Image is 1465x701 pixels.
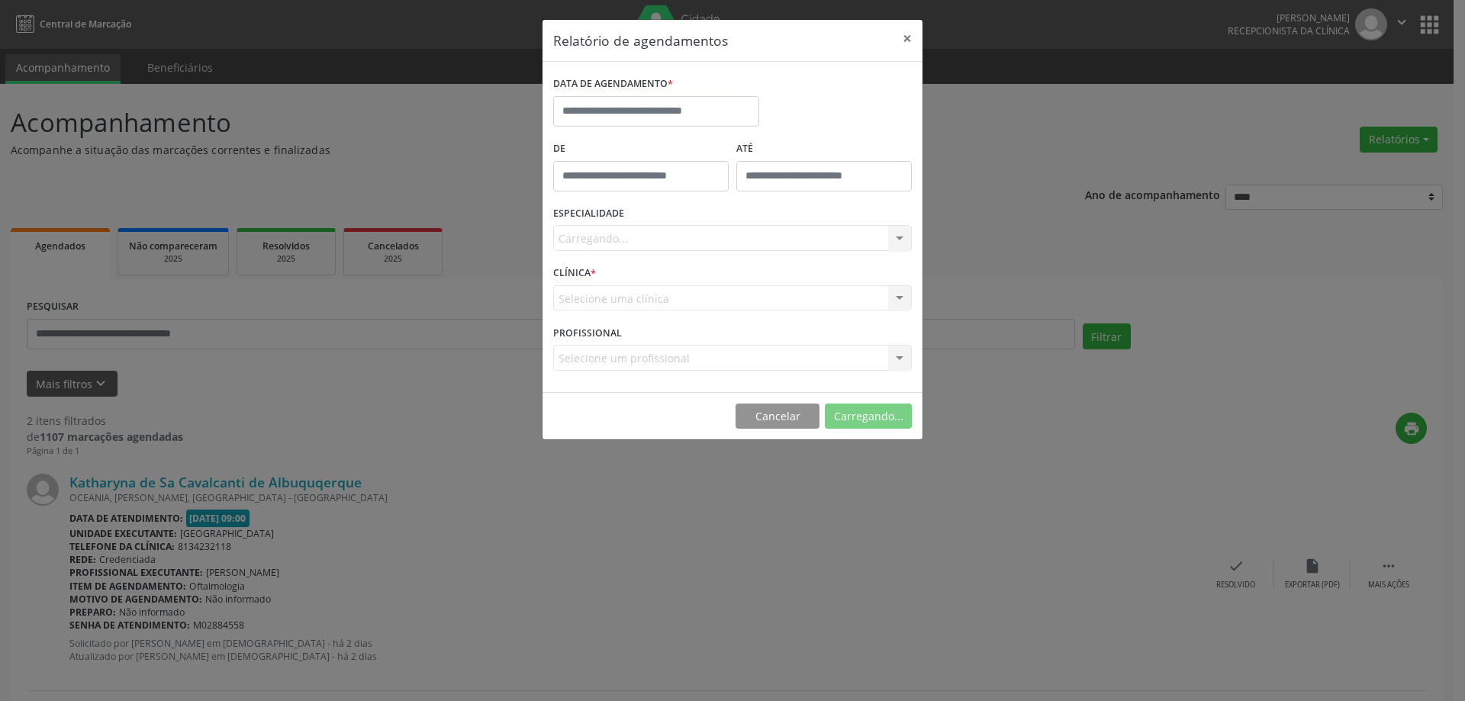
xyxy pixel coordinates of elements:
[892,20,922,57] button: Close
[736,404,819,429] button: Cancelar
[553,137,729,161] label: De
[553,72,673,96] label: DATA DE AGENDAMENTO
[553,321,622,345] label: PROFISSIONAL
[825,404,912,429] button: Carregando...
[553,202,624,226] label: ESPECIALIDADE
[736,137,912,161] label: ATÉ
[553,31,728,50] h5: Relatório de agendamentos
[553,262,596,285] label: CLÍNICA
